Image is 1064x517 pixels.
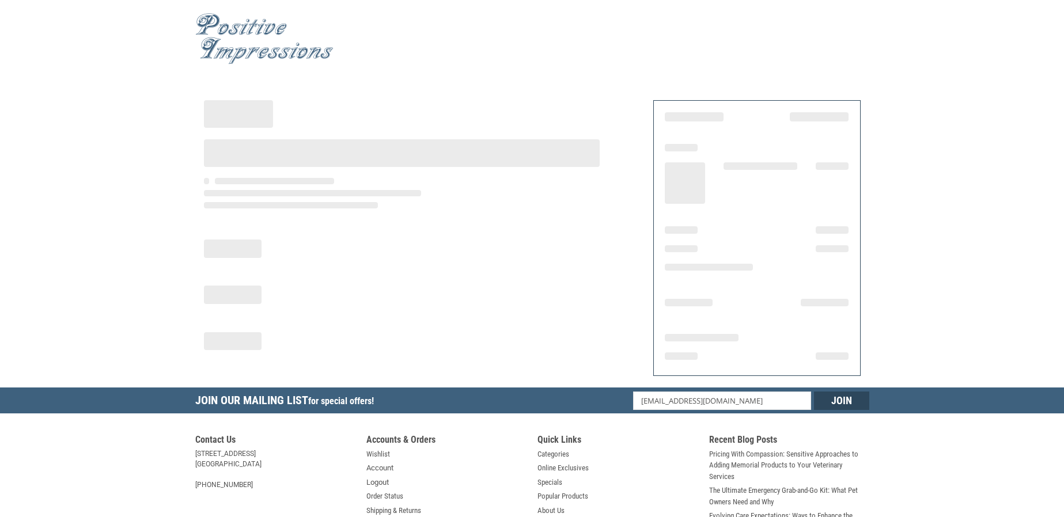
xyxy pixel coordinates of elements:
input: Email [633,391,811,410]
a: About Us [537,505,565,516]
address: [STREET_ADDRESS] [GEOGRAPHIC_DATA] [PHONE_NUMBER] [195,448,355,490]
span: for special offers! [308,396,374,406]
a: Popular Products [537,491,588,502]
a: Specials [537,477,562,488]
a: Categories [537,448,569,460]
img: Positive Impressions [195,13,334,64]
input: Join [814,391,869,410]
h5: Join Our Mailing List [195,387,380,417]
a: Shipping & Returns [366,505,421,516]
h5: Quick Links [537,434,698,448]
a: Account [366,462,393,474]
a: Online Exclusives [537,462,589,474]
a: Order Status [366,491,403,502]
h5: Contact Us [195,434,355,448]
h5: Recent Blog Posts [709,434,869,448]
a: Pricing With Compassion: Sensitive Approaches to Adding Memorial Products to Your Veterinary Serv... [709,448,869,482]
a: Wishlist [366,448,390,460]
a: Logout [366,477,389,488]
a: The Ultimate Emergency Grab-and-Go Kit: What Pet Owners Need and Why [709,485,869,507]
h5: Accounts & Orders [366,434,527,448]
